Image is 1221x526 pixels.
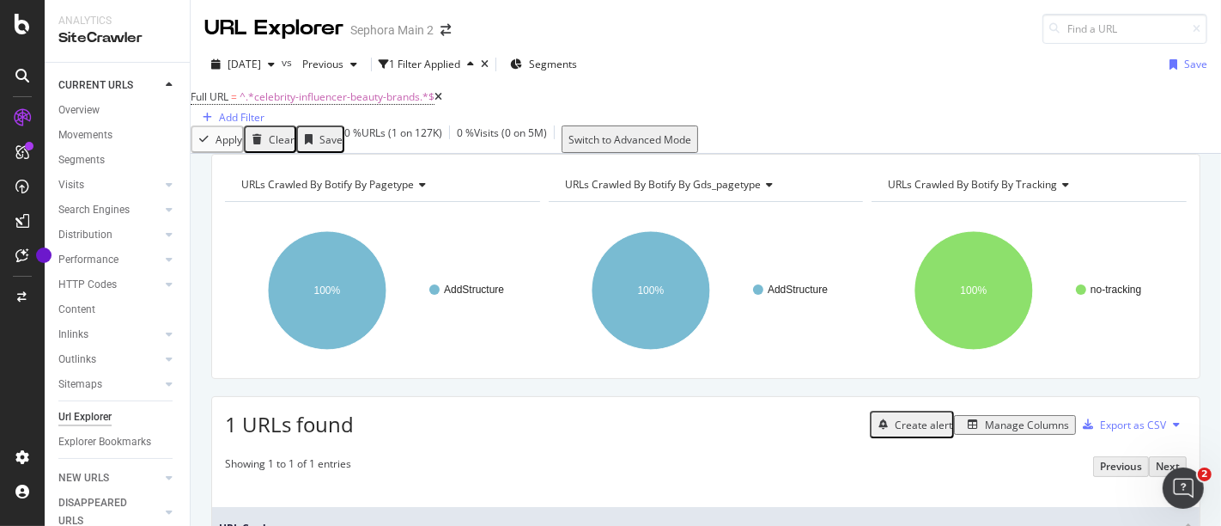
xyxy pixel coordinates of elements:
button: Save [296,125,344,153]
svg: A chart. [225,216,535,365]
div: Tooltip anchor [36,248,52,263]
a: HTTP Codes [58,276,161,294]
a: Explorer Bookmarks [58,433,178,451]
span: 1 URLs found [225,410,354,438]
a: CURRENT URLS [58,76,161,95]
div: HTTP Codes [58,276,117,294]
a: Url Explorer [58,408,178,426]
span: 2025 Sep. 25th [228,57,261,71]
svg: A chart. [872,216,1182,365]
div: Inlinks [58,326,88,344]
button: Manage Columns [954,415,1076,435]
button: Apply [191,125,244,153]
span: vs [282,55,295,70]
div: 0 % URLs ( 1 on 127K ) [344,125,442,153]
text: 100% [637,284,664,297]
h4: URLs Crawled By Botify By tracking [884,171,1171,199]
div: Performance [58,251,118,269]
div: 0 % Visits ( 0 on 5M ) [457,125,547,153]
div: arrow-right-arrow-left [440,24,451,36]
text: no-tracking [1090,284,1141,296]
a: Overview [58,101,178,119]
text: AddStructure [768,284,828,296]
div: Add Filter [219,110,264,125]
span: = [231,89,237,104]
span: URLs Crawled By Botify By gds_pagetype [565,177,761,192]
div: Save [319,132,343,147]
span: URLs Crawled By Botify By tracking [888,177,1057,192]
svg: A chart. [549,216,859,365]
div: Explorer Bookmarks [58,433,151,451]
span: Full URL [191,89,228,104]
div: SiteCrawler [58,28,176,48]
div: Overview [58,101,100,119]
div: times [481,59,489,70]
button: Save [1163,51,1207,78]
span: Previous [295,57,343,71]
a: Sitemaps [58,376,161,394]
a: Content [58,301,178,319]
a: Outlinks [58,351,161,369]
div: CURRENT URLS [58,76,133,95]
div: Distribution [58,226,112,244]
a: Distribution [58,226,161,244]
div: Save [1184,57,1207,71]
text: AddStructure [444,284,504,296]
h4: URLs Crawled By Botify By pagetype [238,171,525,199]
div: Url Explorer [58,408,112,426]
text: 100% [961,284,987,297]
a: Segments [58,151,178,169]
span: ^.*celebrity-influencer-beauty-brands.*$ [240,89,434,104]
a: Performance [58,251,161,269]
a: NEW URLS [58,469,161,487]
span: 2 [1198,468,1212,481]
div: URL Explorer [204,14,343,43]
h4: URLs Crawled By Botify By gds_pagetype [562,171,848,199]
div: Apply [216,132,242,147]
div: Segments [58,151,105,169]
iframe: Intercom live chat [1163,468,1204,509]
text: 100% [314,284,341,297]
input: Find a URL [1042,14,1207,44]
div: Movements [58,126,112,144]
button: Previous [295,51,364,78]
div: Analytics [58,14,176,28]
a: Inlinks [58,326,161,344]
div: Visits [58,176,84,194]
div: Sitemaps [58,376,102,394]
button: Segments [503,51,584,78]
div: Previous [1100,459,1142,474]
button: Switch to Advanced Mode [562,125,698,153]
div: Content [58,301,95,319]
div: Showing 1 to 1 of 1 entries [225,456,351,476]
button: Add Filter [191,109,270,125]
div: Manage Columns [985,418,1069,432]
button: Clear [244,125,296,153]
div: Next [1156,459,1180,474]
button: Previous [1093,456,1149,476]
div: Sephora Main 2 [350,21,434,39]
div: Export as CSV [1100,418,1166,432]
span: URLs Crawled By Botify By pagetype [241,177,414,192]
span: Segments [529,57,577,71]
button: Create alert [870,411,954,438]
div: Clear [269,132,295,147]
div: Outlinks [58,351,96,369]
div: NEW URLS [58,469,109,487]
button: [DATE] [204,51,282,78]
div: Search Engines [58,201,130,219]
div: 1 Filter Applied [389,57,460,71]
a: Search Engines [58,201,161,219]
a: Visits [58,176,161,194]
a: Movements [58,126,178,144]
button: 1 Filter Applied [379,51,481,78]
div: Switch to Advanced Mode [568,132,691,147]
button: Export as CSV [1076,411,1166,438]
button: Next [1149,456,1187,476]
div: Create alert [895,418,952,432]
